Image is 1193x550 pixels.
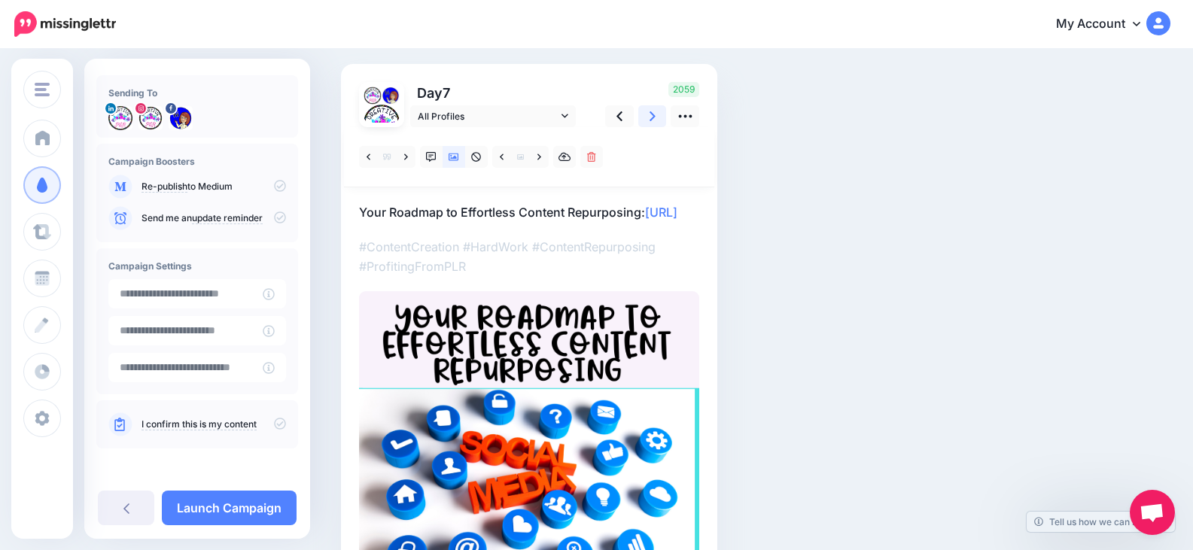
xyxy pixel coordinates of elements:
a: My Account [1041,6,1170,43]
img: Missinglettr [14,11,116,37]
p: Send me an [142,211,286,225]
a: Tell us how we can improve [1027,512,1175,532]
img: 168342374_104798005050928_8151891079946304445_n-bsa116951.png [382,87,400,105]
a: All Profiles [410,105,576,127]
a: update reminder [192,212,263,224]
img: 1648328251799-75016.png [364,105,400,141]
img: menu.png [35,83,50,96]
a: [URL] [645,205,677,220]
p: #ContentCreation #HardWork #ContentRepurposing #ProfitingFromPLR [359,237,699,276]
a: Re-publish [142,181,187,193]
img: 168342374_104798005050928_8151891079946304445_n-bsa116951.png [169,106,193,130]
img: 271399060_512266736676214_6932740084696221592_n-bsa113597.jpg [138,106,163,130]
p: Your Roadmap to Effortless Content Repurposing: [359,202,699,222]
p: Day [410,82,578,104]
img: 1648328251799-75016.png [108,106,132,130]
h4: Campaign Boosters [108,156,286,167]
h4: Sending To [108,87,286,99]
span: 2059 [668,82,699,97]
h4: Campaign Settings [108,260,286,272]
span: 7 [443,85,450,101]
p: to Medium [142,180,286,193]
span: All Profiles [418,108,558,124]
a: Open chat [1130,490,1175,535]
a: I confirm this is my content [142,418,257,430]
img: 271399060_512266736676214_6932740084696221592_n-bsa113597.jpg [364,87,382,105]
